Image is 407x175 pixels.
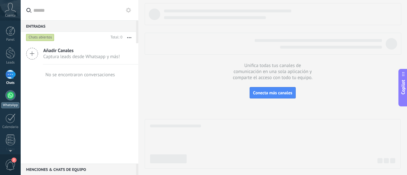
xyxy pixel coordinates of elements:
[1,102,19,108] div: WhatsApp
[45,72,115,78] div: No se encontraron conversaciones
[1,38,20,42] div: Panel
[250,87,296,98] button: Conecta más canales
[43,48,120,54] span: Añadir Canales
[400,80,406,94] span: Copilot
[108,34,122,41] div: Total: 0
[253,90,292,96] span: Conecta más canales
[26,34,54,41] div: Chats abiertos
[43,54,120,60] span: Captura leads desde Whatsapp y más!
[1,61,20,65] div: Leads
[1,125,20,129] div: Calendario
[21,20,136,32] div: Entradas
[5,14,16,18] span: Cuenta
[1,81,20,85] div: Chats
[21,164,136,175] div: Menciones & Chats de equipo
[11,158,17,163] span: 2
[122,32,136,43] button: Más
